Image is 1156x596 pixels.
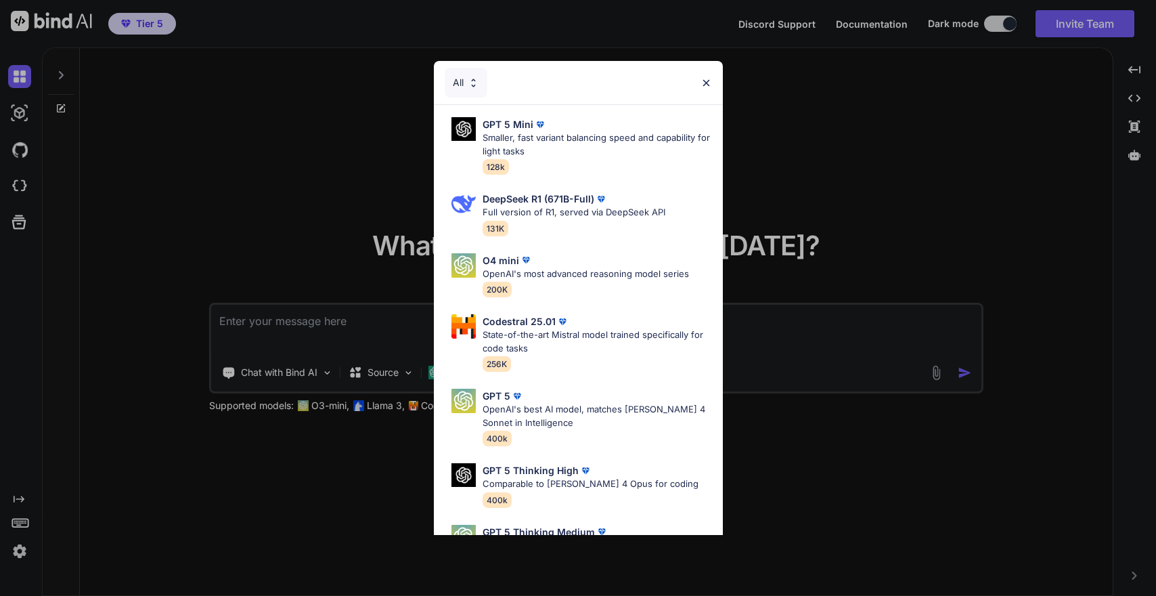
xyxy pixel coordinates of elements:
[483,192,594,206] p: DeepSeek R1 (671B-Full)
[451,314,476,339] img: Pick Models
[483,463,579,477] p: GPT 5 Thinking High
[483,268,689,281] p: OpenAI's most advanced reasoning model series
[451,525,476,549] img: Pick Models
[579,464,592,477] img: premium
[483,314,556,328] p: Codestral 25.01
[483,389,510,403] p: GPT 5
[483,117,533,131] p: GPT 5 Mini
[483,356,511,372] span: 256K
[533,118,547,131] img: premium
[451,389,476,413] img: Pick Models
[451,463,476,487] img: Pick Models
[556,315,569,328] img: premium
[451,192,476,216] img: Pick Models
[483,431,512,446] span: 400k
[595,525,608,538] img: premium
[483,159,509,175] span: 128k
[510,389,524,403] img: premium
[483,221,508,236] span: 131K
[451,253,476,278] img: Pick Models
[483,253,519,268] p: O4 mini
[468,77,479,89] img: Pick Models
[594,192,608,206] img: premium
[445,68,487,98] div: All
[519,253,533,267] img: premium
[451,117,476,141] img: Pick Models
[483,206,665,219] p: Full version of R1, served via DeepSeek API
[483,131,712,158] p: Smaller, fast variant balancing speed and capability for light tasks
[483,525,595,539] p: GPT 5 Thinking Medium
[483,492,512,508] span: 400k
[483,282,512,297] span: 200K
[701,77,712,89] img: close
[483,403,712,429] p: OpenAI's best AI model, matches [PERSON_NAME] 4 Sonnet in Intelligence
[483,477,698,491] p: Comparable to [PERSON_NAME] 4 Opus for coding
[483,328,712,355] p: State-of-the-art Mistral model trained specifically for code tasks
